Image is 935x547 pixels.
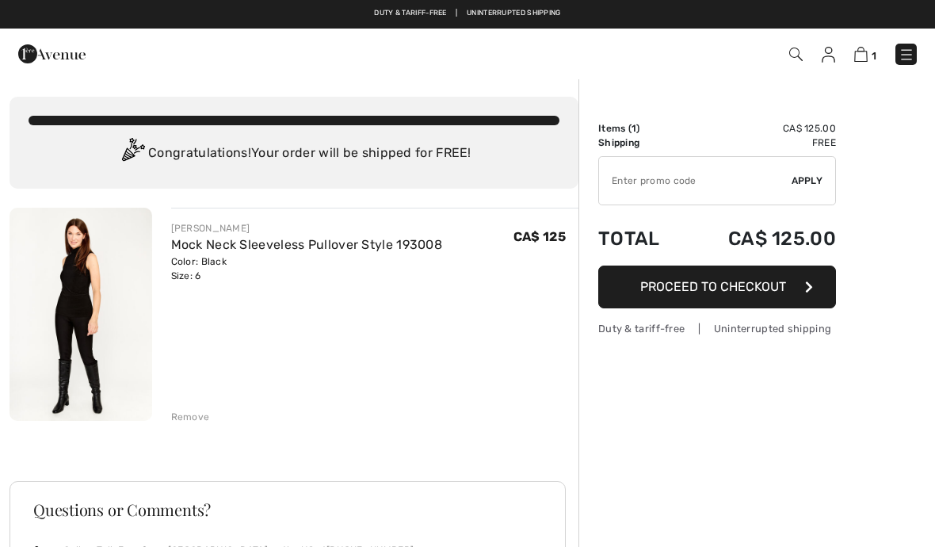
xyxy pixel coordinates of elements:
[822,47,835,63] img: My Info
[598,121,685,136] td: Items ( )
[685,212,836,266] td: CA$ 125.00
[116,138,148,170] img: Congratulation2.svg
[18,38,86,70] img: 1ère Avenue
[854,47,868,62] img: Shopping Bag
[854,44,876,63] a: 1
[18,45,86,60] a: 1ère Avenue
[598,212,685,266] td: Total
[33,502,542,518] h3: Questions or Comments?
[685,136,836,150] td: Free
[899,47,914,63] img: Menu
[598,136,685,150] td: Shipping
[598,321,836,336] div: Duty & tariff-free | Uninterrupted shipping
[513,229,566,244] span: CA$ 125
[632,123,636,134] span: 1
[872,50,876,62] span: 1
[685,121,836,136] td: CA$ 125.00
[792,174,823,188] span: Apply
[599,157,792,205] input: Promo code
[29,138,559,170] div: Congratulations! Your order will be shipped for FREE!
[171,410,210,424] div: Remove
[789,48,803,61] img: Search
[640,279,786,294] span: Proceed to Checkout
[598,266,836,308] button: Proceed to Checkout
[171,254,443,283] div: Color: Black Size: 6
[171,221,443,235] div: [PERSON_NAME]
[10,208,152,421] img: Mock Neck Sleeveless Pullover Style 193008
[171,237,443,252] a: Mock Neck Sleeveless Pullover Style 193008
